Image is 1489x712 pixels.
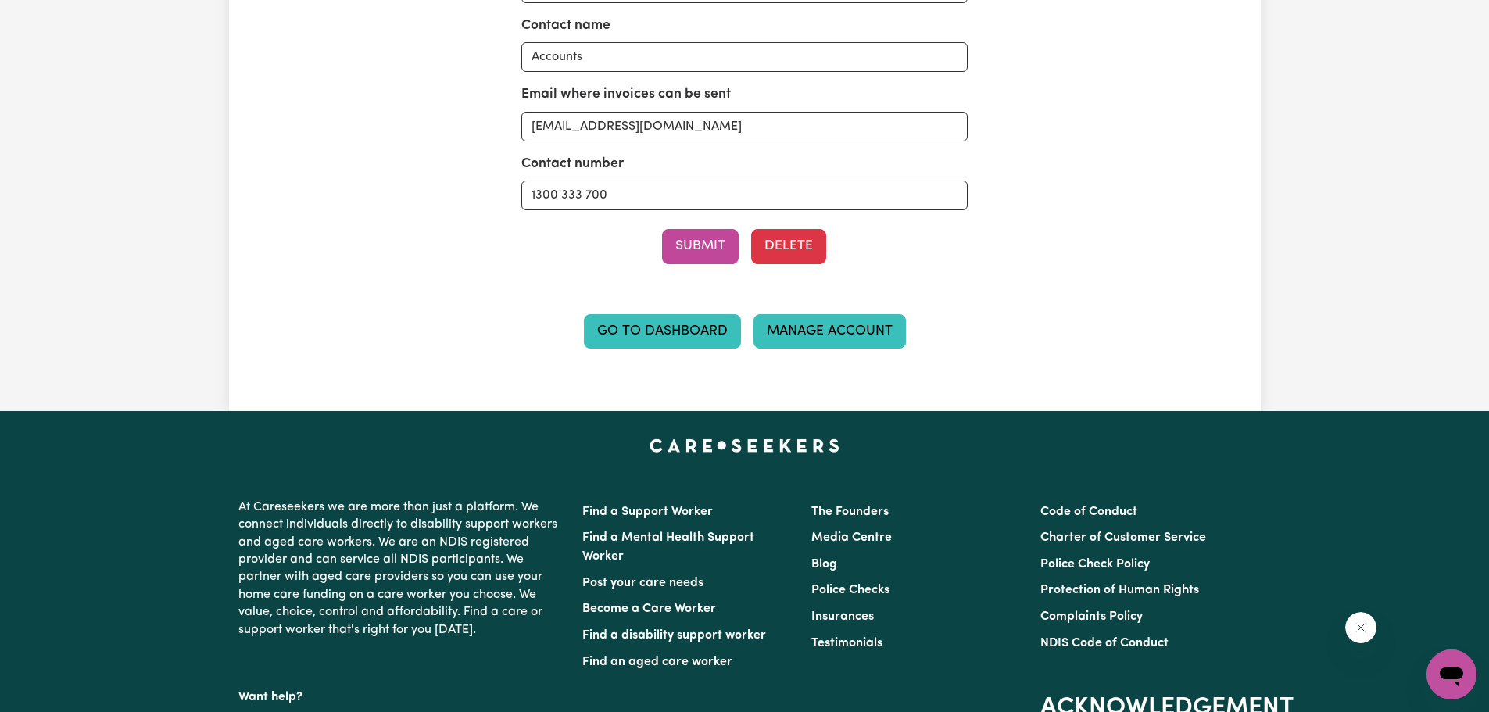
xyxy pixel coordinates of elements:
[811,584,889,596] a: Police Checks
[1040,558,1150,571] a: Police Check Policy
[1040,531,1206,544] a: Charter of Customer Service
[238,682,564,706] p: Want help?
[521,181,968,210] input: e.g. 0412 345 678
[582,531,754,563] a: Find a Mental Health Support Worker
[582,603,716,615] a: Become a Care Worker
[1345,612,1376,643] iframe: Close message
[1040,637,1169,649] a: NDIS Code of Conduct
[521,112,968,141] input: e.g. nat.mc@myplanmanager.com.au
[582,629,766,642] a: Find a disability support worker
[582,577,703,589] a: Post your care needs
[811,637,882,649] a: Testimonials
[582,506,713,518] a: Find a Support Worker
[1040,584,1199,596] a: Protection of Human Rights
[521,154,624,174] label: Contact number
[1040,506,1137,518] a: Code of Conduct
[753,314,906,349] a: Manage Account
[521,42,968,72] input: e.g. Natasha McElhone
[811,506,889,518] a: The Founders
[1040,610,1143,623] a: Complaints Policy
[521,16,610,36] label: Contact name
[238,492,564,645] p: At Careseekers we are more than just a platform. We connect individuals directly to disability su...
[662,229,739,263] button: Submit
[811,610,874,623] a: Insurances
[584,314,741,349] a: Go to Dashboard
[9,11,95,23] span: Need any help?
[811,558,837,571] a: Blog
[521,84,731,105] label: Email where invoices can be sent
[811,531,892,544] a: Media Centre
[1426,649,1476,699] iframe: Button to launch messaging window
[751,229,826,263] button: Delete
[582,656,732,668] a: Find an aged care worker
[650,439,839,452] a: Careseekers home page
